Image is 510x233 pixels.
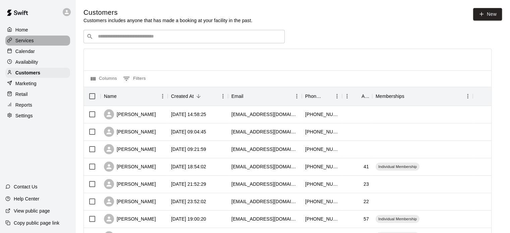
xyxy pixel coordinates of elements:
div: Created At [171,87,194,106]
div: 2025-09-13 09:21:59 [171,146,206,153]
p: Availability [15,59,38,65]
a: Customers [5,68,70,78]
button: Show filters [121,73,148,84]
p: Marketing [15,80,37,87]
div: [PERSON_NAME] [104,196,156,207]
div: 2025-09-11 21:52:29 [171,181,206,187]
div: 2025-09-14 09:04:45 [171,128,206,135]
div: [PERSON_NAME] [104,162,156,172]
button: Sort [243,92,253,101]
button: Menu [332,91,342,101]
button: Menu [158,91,168,101]
div: 23 [363,181,369,187]
a: Settings [5,111,70,121]
a: New [473,8,502,20]
div: [PERSON_NAME] [104,109,156,119]
button: Menu [342,91,352,101]
button: Sort [194,92,203,101]
div: Created At [168,87,228,106]
div: Search customers by name or email [83,30,285,43]
div: 2025-09-16 14:58:25 [171,111,206,118]
div: Individual Membership [376,215,419,223]
div: ammartbr1@gmail.com [231,181,298,187]
div: hemangshrimanker@gmail.com [231,163,298,170]
div: 41 [363,163,369,170]
div: Age [342,87,372,106]
div: +18138476160 [305,198,339,205]
button: Sort [352,92,361,101]
div: prattaychowdhury101@gmail.com [231,198,298,205]
button: Menu [218,91,228,101]
div: Individual Membership [376,163,419,171]
div: 2025-09-06 19:00:20 [171,216,206,222]
div: Name [101,87,168,106]
p: Retail [15,91,28,98]
div: Phone Number [305,87,323,106]
div: Name [104,87,117,106]
div: [PERSON_NAME] [104,179,156,189]
div: jeffgarner10@gmail.com [231,216,298,222]
div: +12395604926 [305,163,339,170]
p: Home [15,26,28,33]
div: weardev@gmail.com [231,128,298,135]
div: +18637126926 [305,216,339,222]
p: Reports [15,102,32,108]
p: Customers [15,69,40,76]
p: Calendar [15,48,35,55]
div: +13028987986 [305,111,339,118]
div: Memberships [376,87,404,106]
h5: Customers [83,8,252,17]
p: Customers includes anyone that has made a booking at your facility in the past. [83,17,252,24]
a: Availability [5,57,70,67]
button: Menu [292,91,302,101]
div: [PERSON_NAME] [104,214,156,224]
div: +18132703431 [305,181,339,187]
div: godwinmisquith@gmail.com [231,146,298,153]
p: Help Center [14,195,39,202]
p: Contact Us [14,183,38,190]
div: Memberships [372,87,473,106]
a: Reports [5,100,70,110]
div: Age [361,87,369,106]
button: Sort [323,92,332,101]
button: Menu [463,91,473,101]
div: +16305426515 [305,128,339,135]
div: martinmariaantony@gmail.com [231,111,298,118]
p: Copy public page link [14,220,59,226]
a: Calendar [5,46,70,56]
div: [PERSON_NAME] [104,144,156,154]
button: Select columns [89,73,119,84]
p: Services [15,37,34,44]
div: 22 [363,198,369,205]
a: Services [5,36,70,46]
a: Marketing [5,78,70,89]
div: +19728773653 [305,146,339,153]
div: [PERSON_NAME] [104,127,156,137]
span: Individual Membership [376,164,419,169]
div: 2025-09-12 18:54:02 [171,163,206,170]
div: Email [231,87,243,106]
button: Sort [117,92,126,101]
div: 57 [363,216,369,222]
button: Sort [404,92,414,101]
a: Retail [5,89,70,99]
p: Settings [15,112,33,119]
span: Individual Membership [376,216,419,222]
div: 2025-09-08 23:52:02 [171,198,206,205]
p: View public page [14,208,50,214]
div: Phone Number [302,87,342,106]
div: Email [228,87,302,106]
a: Home [5,25,70,35]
